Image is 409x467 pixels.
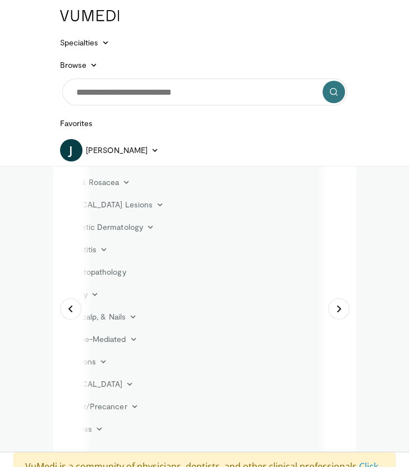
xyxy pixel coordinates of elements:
a: Favorites [53,112,100,135]
input: Search topics, interventions [62,78,347,105]
span: J [60,139,82,161]
a: Cosmetic Dermatology [53,216,161,238]
a: Acne & Rosacea [53,171,137,193]
a: Immune-Mediated [53,328,144,350]
span: [PERSON_NAME] [86,145,148,156]
a: Specialties [53,31,117,54]
a: Browse [53,54,105,76]
a: Dermatopathology [53,261,133,283]
a: J [PERSON_NAME] [60,139,159,161]
img: VuMedi Logo [60,10,120,21]
a: [MEDICAL_DATA] Lesions [53,193,171,216]
a: Cancer/Precancer [53,395,145,418]
a: [MEDICAL_DATA] [53,373,141,395]
a: Hair, Scalp, & Nails [53,306,144,328]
